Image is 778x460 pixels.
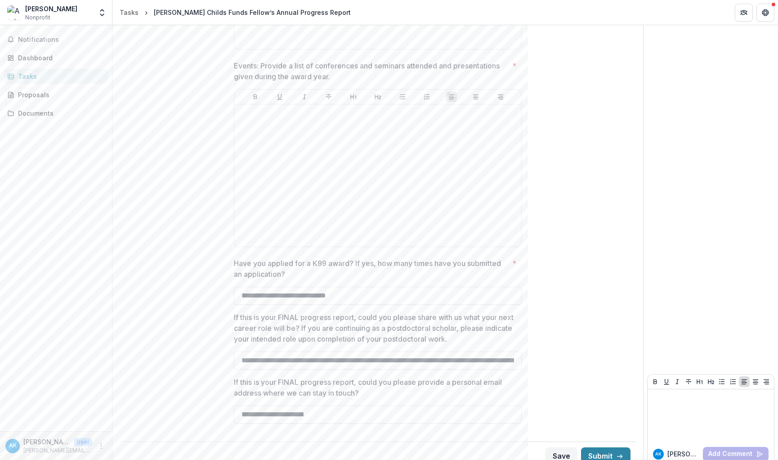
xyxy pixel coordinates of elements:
[728,376,738,387] button: Ordered List
[750,376,761,387] button: Align Center
[234,258,509,280] p: Have you applied for a K99 award? If yes, how many times have you submitted an application?
[7,5,22,20] img: Andrea Kriz
[4,32,108,47] button: Notifications
[250,91,261,102] button: Bold
[274,91,285,102] button: Underline
[96,4,108,22] button: Open entity switcher
[23,437,70,446] p: [PERSON_NAME]
[116,6,354,19] nav: breadcrumb
[9,443,17,449] div: Andrea Kriz
[25,14,50,22] span: Nonprofit
[683,376,694,387] button: Strike
[299,91,310,102] button: Italicize
[154,8,351,17] div: [PERSON_NAME] Childs Funds Fellow’s Annual Progress Report
[650,376,661,387] button: Bold
[735,4,753,22] button: Partners
[761,376,772,387] button: Align Right
[18,90,101,99] div: Proposals
[739,376,750,387] button: Align Left
[4,50,108,65] a: Dashboard
[18,53,101,63] div: Dashboard
[348,91,359,102] button: Heading 1
[234,312,516,344] p: If this is your FINAL progress report, could you please share with us what your next career role ...
[661,376,672,387] button: Underline
[397,91,408,102] button: Bullet List
[96,441,107,451] button: More
[4,87,108,102] a: Proposals
[23,446,92,455] p: [PERSON_NAME][EMAIL_ADDRESS][PERSON_NAME][DOMAIN_NAME]
[470,91,481,102] button: Align Center
[667,449,699,459] p: [PERSON_NAME]
[446,91,457,102] button: Align Left
[74,438,92,446] p: User
[694,376,705,387] button: Heading 1
[234,377,516,398] p: If this is your FINAL progress report, could you please provide a personal email address where we...
[372,91,383,102] button: Heading 2
[421,91,432,102] button: Ordered List
[716,376,727,387] button: Bullet List
[18,36,105,44] span: Notifications
[672,376,683,387] button: Italicize
[18,108,101,118] div: Documents
[706,376,716,387] button: Heading 2
[234,60,509,82] p: Events: Provide a list of conferences and seminars attended and presentations given during the aw...
[4,69,108,84] a: Tasks
[120,8,139,17] div: Tasks
[655,452,662,456] div: Andrea Kriz
[18,72,101,81] div: Tasks
[25,4,77,14] div: [PERSON_NAME]
[756,4,774,22] button: Get Help
[495,91,506,102] button: Align Right
[4,106,108,121] a: Documents
[323,91,334,102] button: Strike
[116,6,142,19] a: Tasks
